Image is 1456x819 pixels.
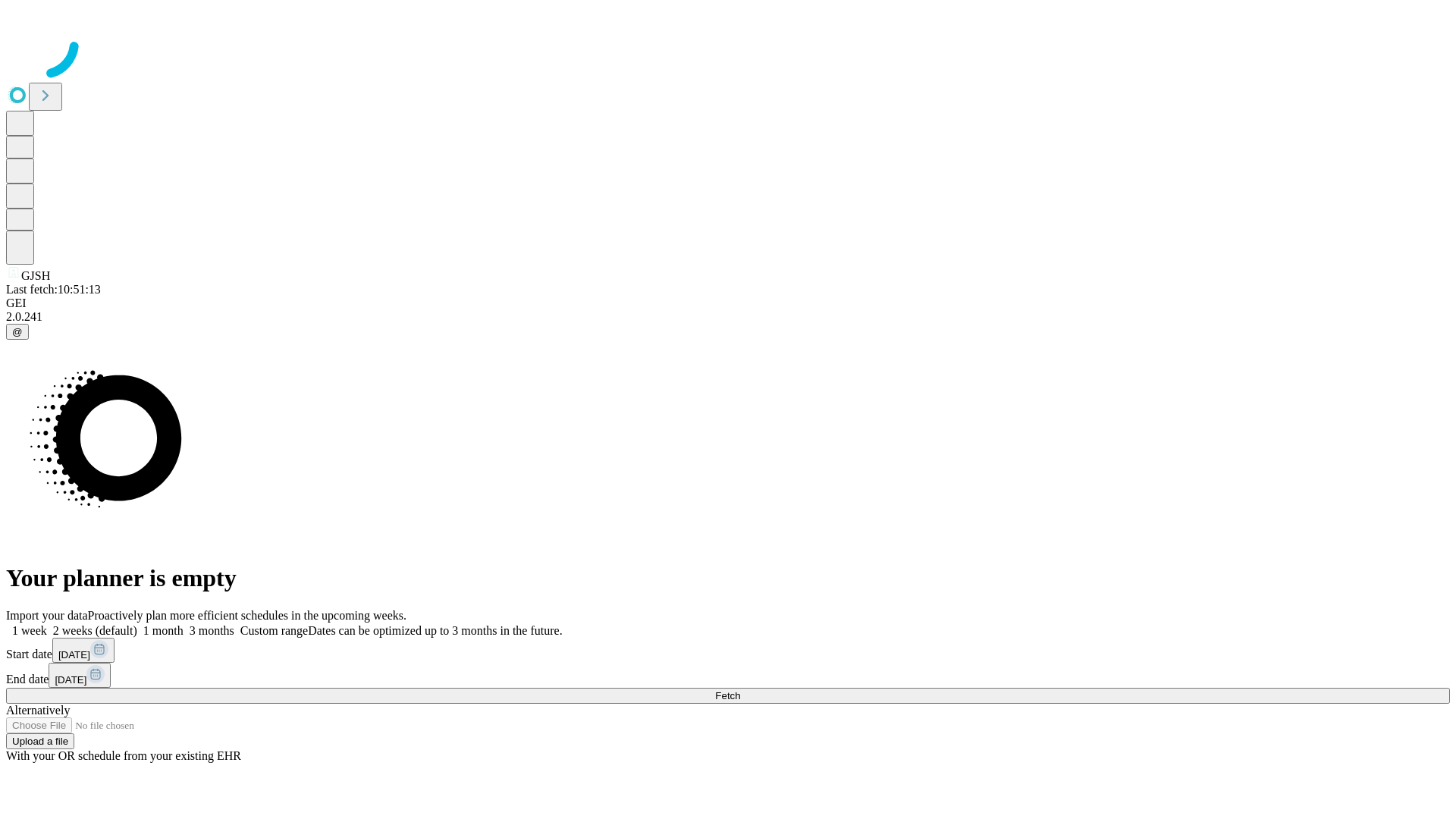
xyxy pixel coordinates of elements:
[12,326,23,337] span: @
[21,269,50,282] span: GJSH
[6,297,1450,310] div: GEI
[308,624,562,637] span: Dates can be optimized up to 3 months in the future.
[6,564,1450,592] h1: Your planner is empty
[6,704,70,717] span: Alternatively
[715,690,740,701] span: Fetch
[6,688,1450,704] button: Fetch
[88,609,406,622] span: Proactively plan more efficient schedules in the upcoming weeks.
[6,638,1450,663] div: Start date
[6,310,1450,324] div: 2.0.241
[6,324,29,340] button: @
[6,609,88,622] span: Import your data
[55,674,86,686] span: [DATE]
[6,749,241,762] span: With your OR schedule from your existing EHR
[52,638,115,663] button: [DATE]
[6,283,101,296] span: Last fetch: 10:51:13
[240,624,308,637] span: Custom range
[6,733,74,749] button: Upload a file
[12,624,47,637] span: 1 week
[143,624,184,637] span: 1 month
[53,624,137,637] span: 2 weeks (default)
[190,624,234,637] span: 3 months
[49,663,111,688] button: [DATE]
[6,663,1450,688] div: End date
[58,649,90,661] span: [DATE]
